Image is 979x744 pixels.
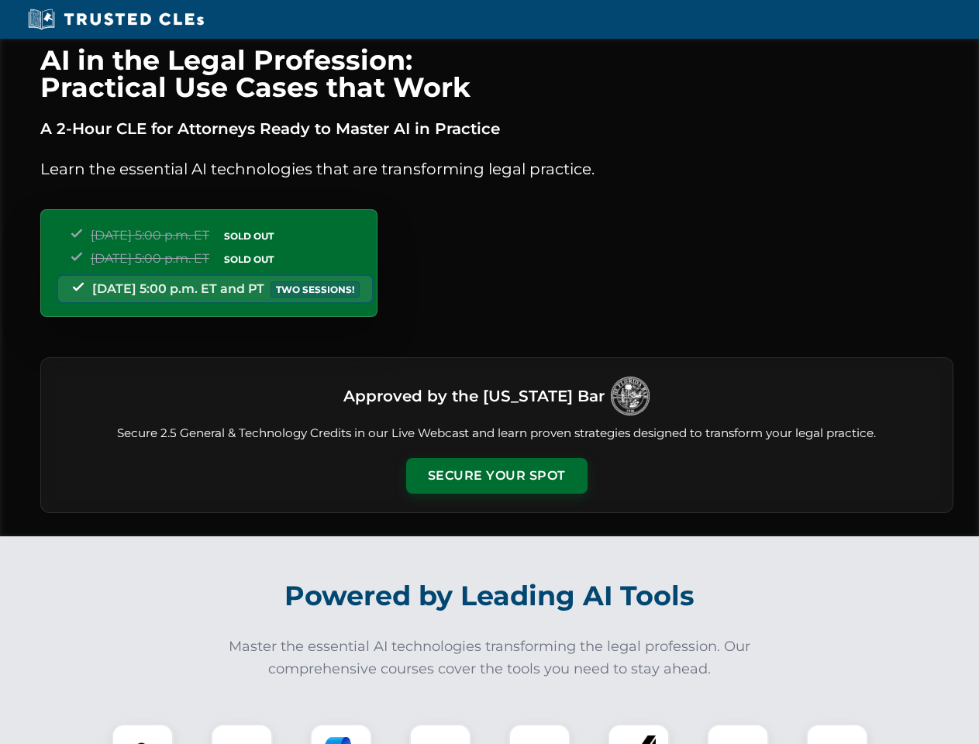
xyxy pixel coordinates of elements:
h2: Powered by Leading AI Tools [60,569,919,623]
p: Master the essential AI technologies transforming the legal profession. Our comprehensive courses... [219,635,761,680]
span: [DATE] 5:00 p.m. ET [91,251,209,266]
span: SOLD OUT [219,228,279,244]
h1: AI in the Legal Profession: Practical Use Cases that Work [40,46,953,101]
h3: Approved by the [US_STATE] Bar [343,382,605,410]
span: SOLD OUT [219,251,279,267]
span: [DATE] 5:00 p.m. ET [91,228,209,243]
button: Secure Your Spot [406,458,588,494]
p: Learn the essential AI technologies that are transforming legal practice. [40,157,953,181]
p: Secure 2.5 General & Technology Credits in our Live Webcast and learn proven strategies designed ... [60,425,934,443]
p: A 2-Hour CLE for Attorneys Ready to Master AI in Practice [40,116,953,141]
img: Trusted CLEs [23,8,209,31]
img: Logo [611,377,650,415]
